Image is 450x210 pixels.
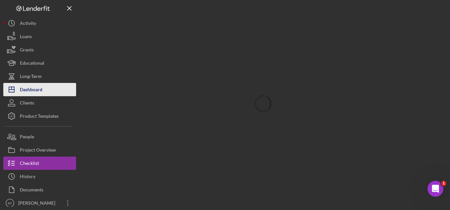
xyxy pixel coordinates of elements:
[3,130,76,143] button: People
[427,181,443,197] iframe: Intercom live chat
[3,56,76,70] button: Educational
[20,170,35,185] div: History
[3,143,76,157] button: Project Overview
[441,181,446,186] span: 1
[20,130,34,145] div: People
[20,109,59,124] div: Product Templates
[20,157,39,172] div: Checklist
[20,143,56,158] div: Project Overview
[20,70,42,85] div: Long-Term
[3,157,76,170] button: Checklist
[3,30,76,43] button: Loans
[20,83,42,98] div: Dashboard
[20,56,44,71] div: Educational
[3,43,76,56] button: Grants
[8,201,12,205] text: BP
[20,43,34,58] div: Grants
[3,70,76,83] button: Long-Term
[20,96,34,111] div: Clients
[3,183,76,196] button: Documents
[20,183,43,198] div: Documents
[3,83,76,96] button: Dashboard
[3,170,76,183] button: History
[3,109,76,123] button: Product Templates
[3,96,76,109] button: Clients
[3,196,76,210] button: BP[PERSON_NAME]
[20,17,36,32] div: Activity
[20,30,32,45] div: Loans
[3,17,76,30] button: Activity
